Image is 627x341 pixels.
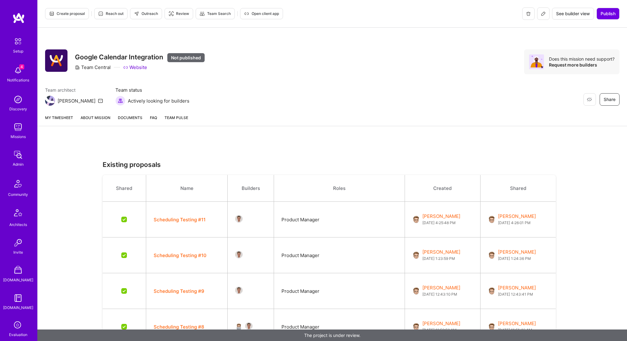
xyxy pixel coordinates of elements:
[12,264,24,277] img: A Store
[154,288,204,294] a: Scheduling Testing #9
[556,11,590,17] span: See builder view
[123,64,147,71] a: Website
[597,8,620,20] button: Publish
[244,11,279,16] span: Open client app
[498,327,536,333] span: [DATE] 11:51:46 AM
[245,322,253,330] img: User Avatar
[9,221,27,228] div: Architects
[235,251,243,258] img: User Avatar
[549,62,615,68] div: Request more builders
[115,87,189,93] span: Team status
[12,292,24,304] img: guide book
[235,215,243,223] img: User Avatar
[154,216,206,223] button: Scheduling Testing #11
[19,64,24,69] span: 4
[422,327,460,333] span: [DATE] 11:50:58 AM
[529,54,544,69] img: Avatar
[49,11,85,16] span: Create proposal
[412,320,473,333] a: User Avatar[PERSON_NAME][DATE] 11:50:58 AM
[13,161,24,168] div: Admin
[169,11,174,16] i: icon Targeter
[12,237,24,249] img: Invite
[488,320,548,333] a: User Avatar[PERSON_NAME][DATE] 11:51:46 AM
[37,329,627,341] div: The project is under review.
[13,249,23,256] div: Invite
[58,98,95,104] div: [PERSON_NAME]
[103,175,146,202] th: Shared
[45,8,89,19] button: Create proposal
[45,96,55,106] img: Team Architect
[11,206,26,221] img: Architects
[235,254,245,260] a: User Avatar
[412,213,473,226] a: User Avatar[PERSON_NAME][DATE] 4:25:48 PM
[498,213,536,226] div: [PERSON_NAME]
[274,202,405,237] td: Product Manager
[12,121,24,133] img: teamwork
[422,255,460,262] span: [DATE] 1:23:59 PM
[154,252,207,259] button: Scheduling Testing #10
[165,8,193,19] button: Review
[7,77,29,83] div: Notifications
[103,161,562,168] h3: Existing proposals
[405,175,480,202] th: Created
[240,8,283,19] button: Open client app
[13,48,23,54] div: Setup
[488,251,495,259] img: User Avatar
[412,323,420,330] img: User Avatar
[488,249,548,262] a: User Avatar[PERSON_NAME][DATE] 1:24:36 PM
[498,291,536,297] span: [DATE] 12:43:41 PM
[604,96,615,103] span: Share
[12,35,25,48] img: setup
[488,284,548,297] a: User Avatar[PERSON_NAME][DATE] 12:43:41 PM
[274,237,405,273] td: Product Manager
[412,284,473,297] a: User Avatar[PERSON_NAME][DATE] 12:43:10 PM
[12,64,24,77] img: bell
[196,8,235,19] button: Team Search
[11,133,26,140] div: Missions
[422,219,460,226] span: [DATE] 4:25:48 PM
[274,273,405,309] td: Product Manager
[128,98,189,104] span: Actively looking for builders
[8,191,28,198] div: Community
[75,53,205,62] h3: Google Calendar Integration
[165,114,188,126] a: Team Pulse
[498,255,536,262] span: [DATE] 1:24:36 PM
[134,11,158,16] span: Outreach
[422,320,460,333] div: [PERSON_NAME]
[412,216,420,223] img: User Avatar
[422,291,460,297] span: [DATE] 12:43:10 PM
[488,216,495,223] img: User Avatar
[11,176,26,191] img: Community
[3,304,33,311] div: [DOMAIN_NAME]
[12,320,24,331] i: icon SelectionTeam
[587,97,592,102] i: icon EyeClosed
[146,175,227,202] th: Name
[498,320,536,333] div: [PERSON_NAME]
[75,64,111,71] div: Team Central
[235,218,245,224] a: User Avatar
[49,11,54,16] i: icon Proposal
[235,325,245,331] a: User Avatar
[412,249,473,262] a: User Avatar[PERSON_NAME][DATE] 1:23:59 PM
[235,322,243,330] img: User Avatar
[45,114,73,126] a: My timesheet
[601,11,615,17] span: Publish
[45,49,67,72] img: Company Logo
[115,96,125,106] img: Actively looking for builders
[412,287,420,295] img: User Avatar
[154,324,204,330] button: Scheduling Testing #8
[118,114,142,121] span: Documents
[422,249,460,262] div: [PERSON_NAME]
[412,251,420,259] img: User Avatar
[549,56,615,62] div: Does this mission need support?
[422,284,460,297] div: [PERSON_NAME]
[75,65,80,70] i: icon CompanyGray
[235,287,243,294] img: User Avatar
[488,287,495,295] img: User Avatar
[169,11,189,16] span: Review
[150,114,157,126] a: FAQ
[422,213,460,226] div: [PERSON_NAME]
[154,252,207,258] a: Scheduling Testing #10
[165,115,188,120] span: Team Pulse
